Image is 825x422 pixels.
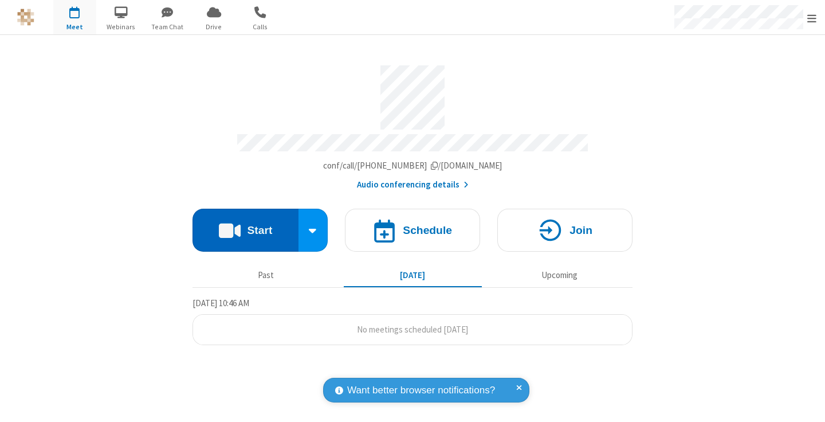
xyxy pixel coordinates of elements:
[796,392,816,414] iframe: Chat
[146,22,189,32] span: Team Chat
[569,225,592,236] h4: Join
[192,209,298,252] button: Start
[357,178,469,192] button: Audio conferencing details
[192,22,235,32] span: Drive
[357,324,468,335] span: No meetings scheduled [DATE]
[192,57,632,192] section: Account details
[345,209,480,252] button: Schedule
[239,22,282,32] span: Calls
[298,209,328,252] div: Start conference options
[323,160,502,171] span: Copy my meeting room link
[17,9,34,26] img: QA Selenium DO NOT DELETE OR CHANGE
[192,298,249,308] span: [DATE] 10:46 AM
[347,383,495,398] span: Want better browser notifications?
[403,225,452,236] h4: Schedule
[197,264,335,286] button: Past
[490,264,628,286] button: Upcoming
[100,22,143,32] span: Webinars
[192,296,632,346] section: Today's Meetings
[53,22,96,32] span: Meet
[497,209,632,252] button: Join
[344,264,482,286] button: [DATE]
[247,225,272,236] h4: Start
[323,159,502,173] button: Copy my meeting room linkCopy my meeting room link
